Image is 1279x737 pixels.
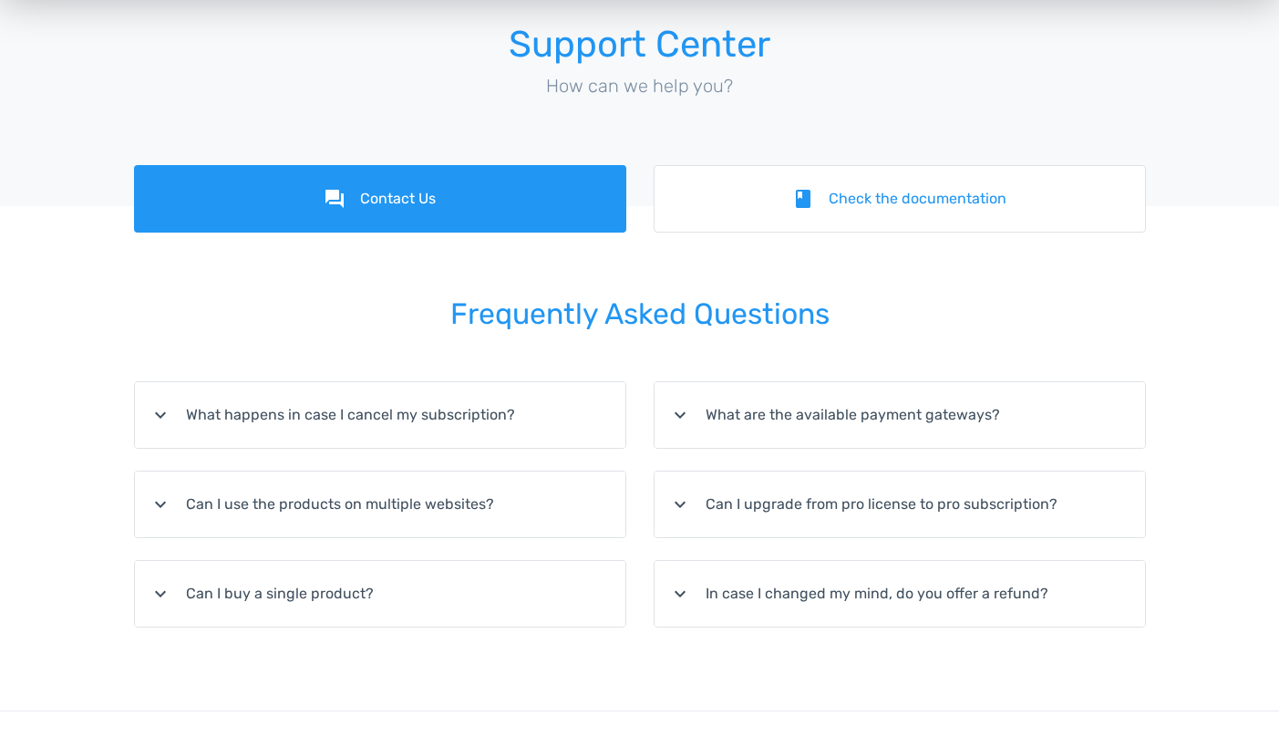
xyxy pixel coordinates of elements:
[135,382,625,448] summary: expand_moreWhat happens in case I cancel my subscription?
[655,561,1145,627] summary: expand_moreIn case I changed my mind, do you offer a refund?
[150,583,171,605] i: expand_more
[134,165,626,233] a: forumContact Us
[150,493,171,515] i: expand_more
[135,561,625,627] summary: expand_moreCan I buy a single product?
[324,188,346,210] i: forum
[150,404,171,426] i: expand_more
[134,273,1146,356] h2: Frequently Asked Questions
[134,72,1146,99] p: How can we help you?
[654,165,1146,233] a: bookCheck the documentation
[669,404,691,426] i: expand_more
[655,382,1145,448] summary: expand_moreWhat are the available payment gateways?
[669,583,691,605] i: expand_more
[792,188,814,210] i: book
[655,472,1145,537] summary: expand_moreCan I upgrade from pro license to pro subscription?
[134,25,1146,65] h1: Support Center
[669,493,691,515] i: expand_more
[135,472,625,537] summary: expand_moreCan I use the products on multiple websites?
